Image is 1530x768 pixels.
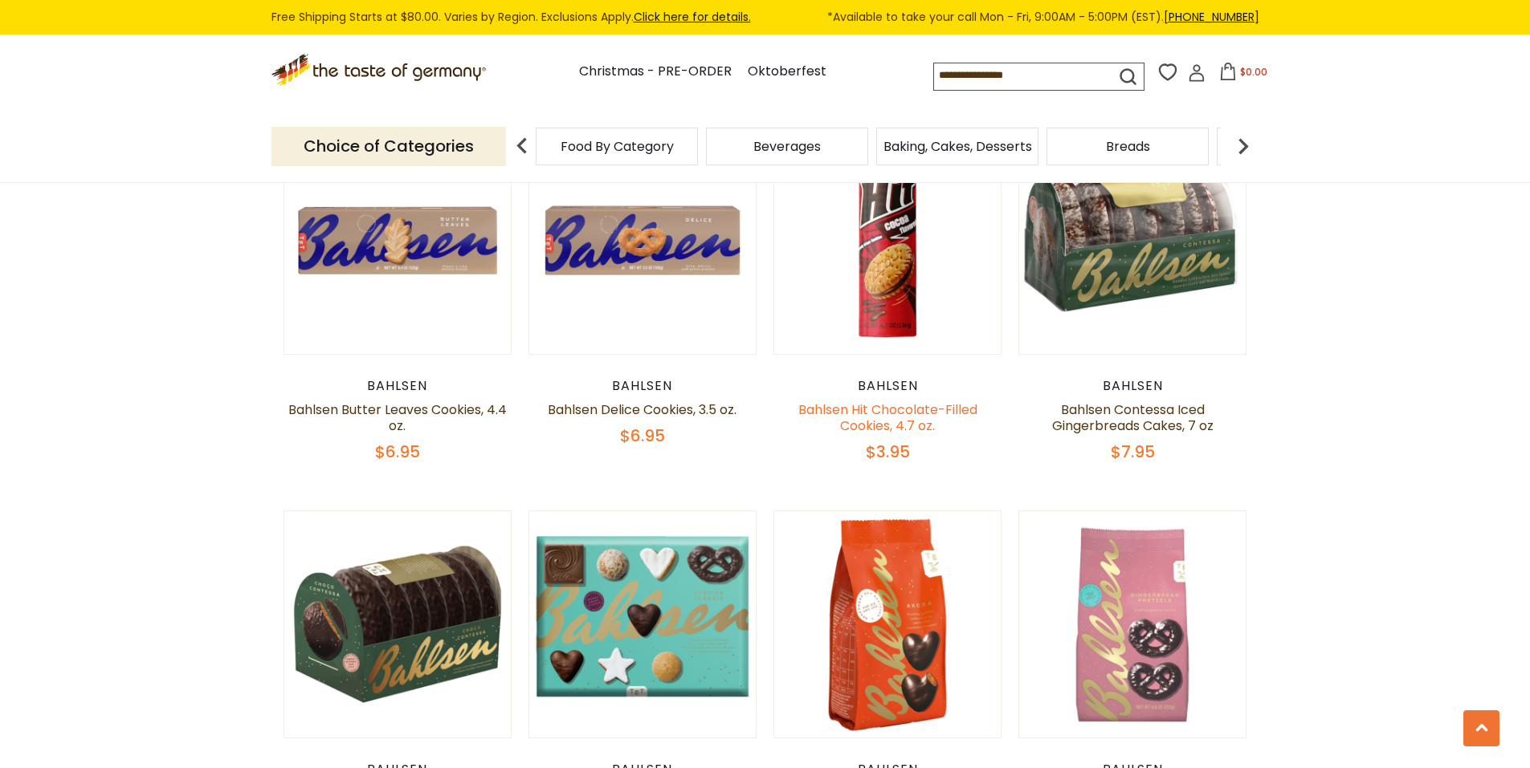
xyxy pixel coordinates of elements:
img: Bahlsen [529,127,757,354]
span: $7.95 [1111,441,1155,463]
div: Bahlsen [1018,378,1247,394]
img: Bahlsen [774,127,1002,354]
button: $0.00 [1209,63,1277,87]
span: $6.95 [620,425,665,447]
a: [PHONE_NUMBER] [1164,9,1259,25]
div: Bahlsen [773,378,1002,394]
span: *Available to take your call Mon - Fri, 9:00AM - 5:00PM (EST). [827,8,1259,26]
div: Bahlsen [528,378,757,394]
span: $3.95 [866,441,910,463]
a: Bahlsen Hit Chocolate-Filled Cookies, 4.7 oz. [798,400,977,435]
a: Breads [1106,140,1150,152]
a: Bahlsen Contessa Iced Gingerbreads Cakes, 7 oz [1052,400,1214,435]
img: Bahlsen [1019,511,1246,738]
img: Bahlsen [529,511,757,738]
div: Free Shipping Starts at $80.00. Varies by Region. Exclusions Apply. [271,8,1259,26]
p: Choice of Categories [271,127,506,166]
a: Baking, Cakes, Desserts [883,140,1032,152]
a: Oktoberfest [748,61,826,83]
a: Beverages [753,140,821,152]
img: next arrow [1227,130,1259,162]
a: Bahlsen Butter Leaves Cookies, 4.4 oz. [288,400,507,435]
div: Bahlsen [284,378,512,394]
a: Bahlsen Delice Cookies, 3.5 oz. [548,400,736,419]
img: previous arrow [506,130,538,162]
a: Christmas - PRE-ORDER [579,61,732,83]
img: Bahlsen [284,127,512,354]
img: Bahlsen [1019,127,1246,354]
a: Click here for details. [634,9,751,25]
span: $6.95 [375,441,420,463]
img: Bahlsen [284,511,512,738]
span: $0.00 [1240,65,1267,79]
img: Bahlsen [774,511,1002,738]
a: Food By Category [561,140,674,152]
